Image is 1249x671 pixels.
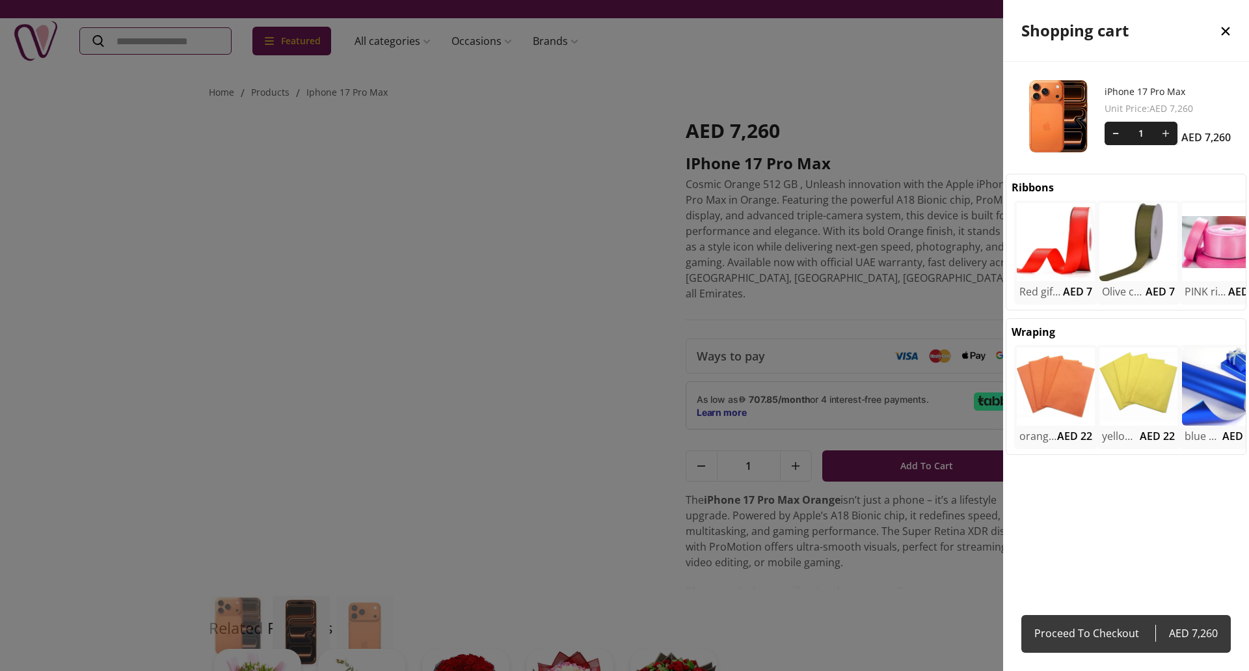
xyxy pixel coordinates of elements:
[1181,130,1231,145] span: AED 7,260
[1021,20,1129,41] h2: Shopping cart
[1105,102,1231,115] span: Unit Price : AED 7,260
[1128,122,1154,145] span: 1
[1019,284,1063,299] h2: Red gift ribbons
[1099,348,1177,426] img: uae-gifts-yellow wrapping
[1140,428,1175,444] span: AED 22
[1102,428,1140,444] h2: yellow wrapping
[1021,62,1231,171] div: iPhone 17 Pro Max
[1014,345,1097,449] div: uae-gifts-orange wrappingorange wrappingAED 22
[1012,324,1055,340] h2: Wraping
[1202,1,1249,60] button: close
[1185,284,1228,299] h2: PINK ribbons
[1102,284,1146,299] h2: Olive color gift ribbon
[1017,348,1095,426] img: uae-gifts-orange wrapping
[1097,200,1180,305] div: uae-gifts-Olive color gift ribbonOlive color gift ribbonAED 7
[1014,200,1097,305] div: uae-gifts-Red gift ribbonsRed gift ribbonsAED 7
[1034,624,1155,642] span: Proceed To Checkout
[1185,428,1222,444] h2: blue wrapping
[1019,428,1057,444] h2: orange wrapping
[1146,284,1175,299] span: AED 7
[1021,615,1231,653] a: Proceed To CheckoutAED 7,260
[1063,284,1092,299] span: AED 7
[1017,203,1095,281] img: uae-gifts-Red gift ribbons
[1099,203,1177,281] img: uae-gifts-Olive color gift ribbon
[1155,624,1218,642] span: AED 7,260
[1012,180,1054,195] h2: Ribbons
[1097,345,1180,449] div: uae-gifts-yellow wrappingyellow wrappingAED 22
[1105,85,1231,98] a: iPhone 17 Pro Max
[1057,428,1092,444] span: AED 22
